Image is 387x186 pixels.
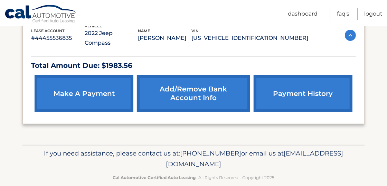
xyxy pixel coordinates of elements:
[364,8,383,20] a: Logout
[288,8,318,20] a: Dashboard
[4,5,77,25] a: Cal Automotive
[35,75,133,112] a: make a payment
[180,149,241,157] span: [PHONE_NUMBER]
[137,75,250,112] a: Add/Remove bank account info
[345,30,356,41] img: accordion-active.svg
[31,60,356,72] p: Total Amount Due: $1983.56
[254,75,352,112] a: payment history
[113,175,196,180] strong: Cal Automotive Certified Auto Leasing
[191,33,308,43] p: [US_VEHICLE_IDENTIFICATION_NUMBER]
[27,148,360,170] p: If you need assistance, please contact us at: or email us at
[138,33,191,43] p: [PERSON_NAME]
[337,8,349,20] a: FAQ's
[31,33,85,43] p: #44455536835
[191,28,199,33] span: vin
[138,28,150,33] span: name
[31,28,65,33] span: lease account
[27,174,360,181] p: - All Rights Reserved - Copyright 2025
[85,28,138,48] p: 2022 Jeep Compass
